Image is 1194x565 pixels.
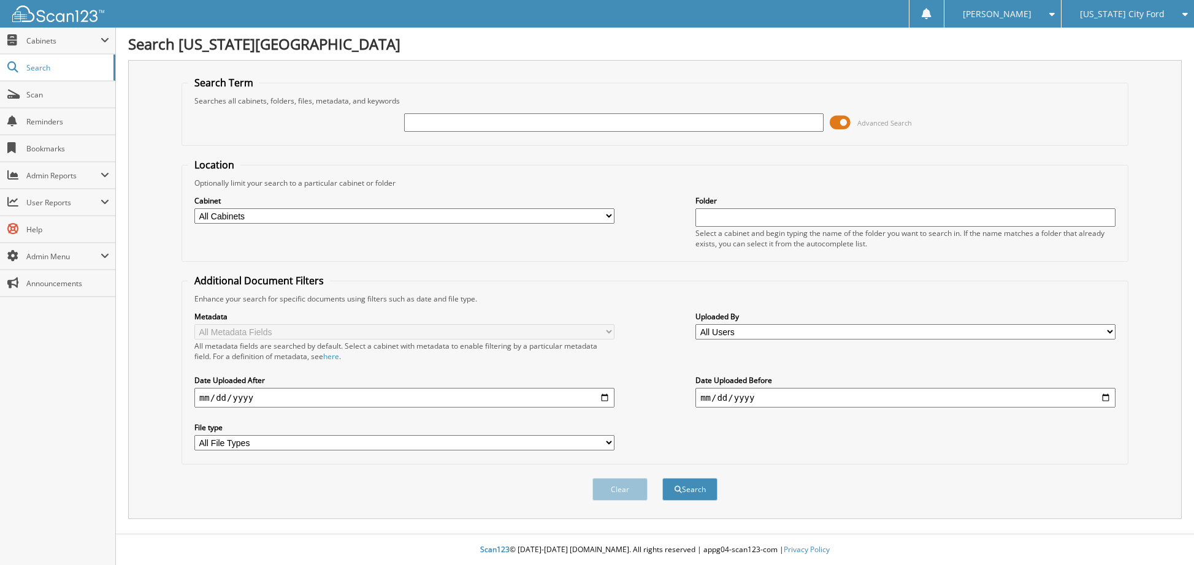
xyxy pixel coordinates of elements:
div: © [DATE]-[DATE] [DOMAIN_NAME]. All rights reserved | appg04-scan123-com | [116,535,1194,565]
label: Date Uploaded After [194,375,614,385]
input: start [194,388,614,408]
span: Search [26,63,107,73]
a: Privacy Policy [784,544,830,555]
span: Bookmarks [26,143,109,154]
div: Select a cabinet and begin typing the name of the folder you want to search in. If the name match... [695,228,1116,249]
label: Uploaded By [695,311,1116,322]
a: here [323,351,339,362]
span: [US_STATE] City Ford [1080,10,1165,18]
span: Scan123 [480,544,510,555]
input: end [695,388,1116,408]
button: Clear [592,478,648,501]
img: scan123-logo-white.svg [12,6,104,22]
legend: Location [188,158,240,172]
span: [PERSON_NAME] [963,10,1031,18]
label: File type [194,422,614,433]
span: Admin Menu [26,251,101,262]
label: Metadata [194,311,614,322]
span: Announcements [26,278,109,289]
label: Date Uploaded Before [695,375,1116,385]
div: Searches all cabinets, folders, files, metadata, and keywords [188,96,1122,106]
span: Cabinets [26,36,101,46]
span: Advanced Search [857,118,912,127]
div: All metadata fields are searched by default. Select a cabinet with metadata to enable filtering b... [194,341,614,362]
span: Help [26,224,109,235]
h1: Search [US_STATE][GEOGRAPHIC_DATA] [128,34,1182,54]
label: Folder [695,195,1116,206]
span: Admin Reports [26,170,101,181]
span: Scan [26,89,109,100]
legend: Search Term [188,76,259,89]
div: Enhance your search for specific documents using filters such as date and file type. [188,294,1122,304]
label: Cabinet [194,195,614,206]
div: Optionally limit your search to a particular cabinet or folder [188,178,1122,188]
legend: Additional Document Filters [188,274,330,287]
span: Reminders [26,116,109,127]
button: Search [662,478,718,501]
span: User Reports [26,197,101,208]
